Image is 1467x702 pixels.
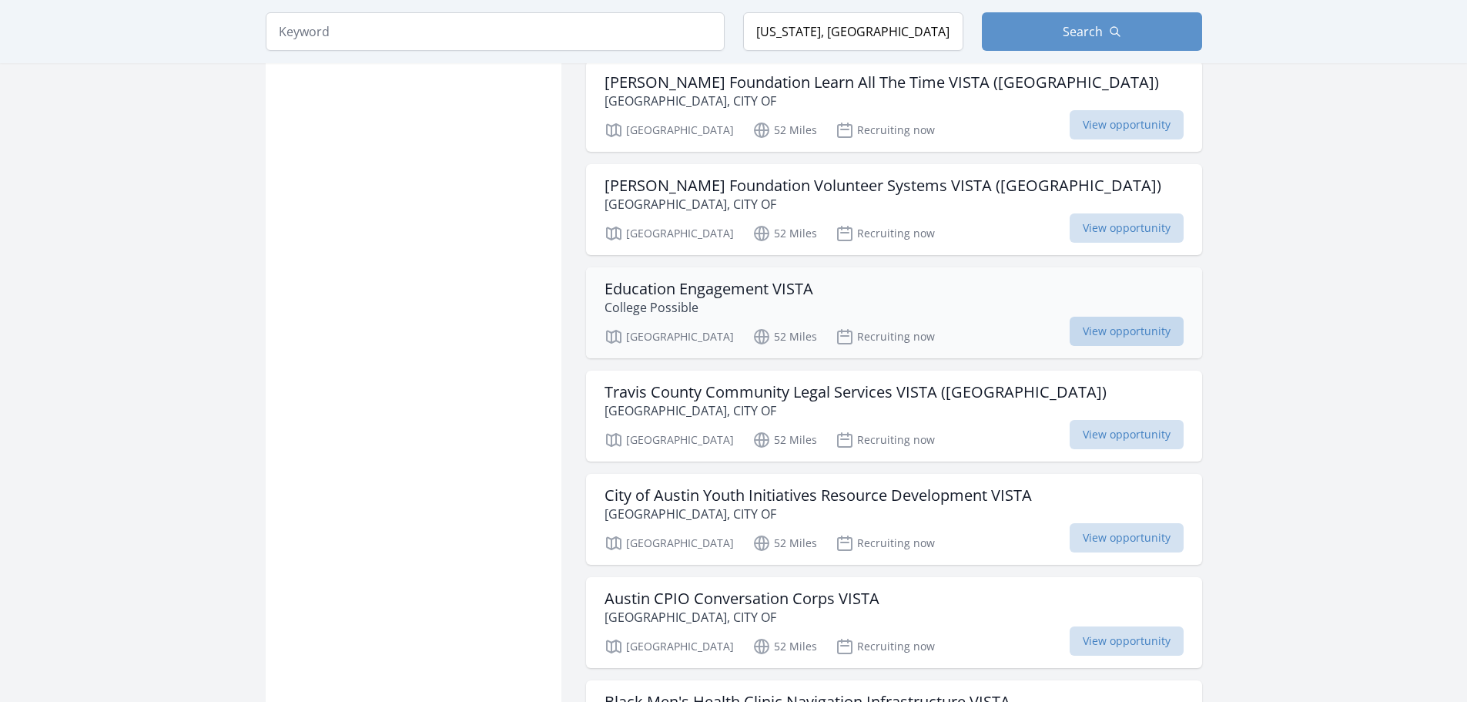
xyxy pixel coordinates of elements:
[1070,110,1184,139] span: View opportunity
[743,12,963,51] input: Location
[752,121,817,139] p: 52 Miles
[605,534,734,553] p: [GEOGRAPHIC_DATA]
[605,608,879,626] p: [GEOGRAPHIC_DATA], CITY OF
[605,224,734,243] p: [GEOGRAPHIC_DATA]
[586,577,1202,668] a: Austin CPIO Conversation Corps VISTA [GEOGRAPHIC_DATA], CITY OF [GEOGRAPHIC_DATA] 52 Miles Recrui...
[836,121,935,139] p: Recruiting now
[1070,420,1184,449] span: View opportunity
[605,176,1161,195] h3: [PERSON_NAME] Foundation Volunteer Systems VISTA ([GEOGRAPHIC_DATA])
[752,534,817,553] p: 52 Miles
[605,486,1032,505] h3: City of Austin Youth Initiatives Resource Development VISTA
[605,589,879,608] h3: Austin CPIO Conversation Corps VISTA
[836,327,935,346] p: Recruiting now
[605,298,813,317] p: College Possible
[605,92,1159,110] p: [GEOGRAPHIC_DATA], CITY OF
[1063,22,1103,41] span: Search
[1070,213,1184,243] span: View opportunity
[752,637,817,656] p: 52 Miles
[605,280,813,298] h3: Education Engagement VISTA
[605,73,1159,92] h3: [PERSON_NAME] Foundation Learn All The Time VISTA ([GEOGRAPHIC_DATA])
[586,474,1202,565] a: City of Austin Youth Initiatives Resource Development VISTA [GEOGRAPHIC_DATA], CITY OF [GEOGRAPHI...
[1070,523,1184,553] span: View opportunity
[836,224,935,243] p: Recruiting now
[752,224,817,243] p: 52 Miles
[586,61,1202,152] a: [PERSON_NAME] Foundation Learn All The Time VISTA ([GEOGRAPHIC_DATA]) [GEOGRAPHIC_DATA], CITY OF ...
[605,121,734,139] p: [GEOGRAPHIC_DATA]
[266,12,725,51] input: Keyword
[605,195,1161,213] p: [GEOGRAPHIC_DATA], CITY OF
[982,12,1202,51] button: Search
[605,431,734,449] p: [GEOGRAPHIC_DATA]
[752,327,817,346] p: 52 Miles
[1070,317,1184,346] span: View opportunity
[586,164,1202,255] a: [PERSON_NAME] Foundation Volunteer Systems VISTA ([GEOGRAPHIC_DATA]) [GEOGRAPHIC_DATA], CITY OF [...
[836,534,935,553] p: Recruiting now
[605,383,1107,401] h3: Travis County Community Legal Services VISTA ([GEOGRAPHIC_DATA])
[836,637,935,656] p: Recruiting now
[605,505,1032,523] p: [GEOGRAPHIC_DATA], CITY OF
[605,401,1107,420] p: [GEOGRAPHIC_DATA], CITY OF
[605,327,734,346] p: [GEOGRAPHIC_DATA]
[586,371,1202,462] a: Travis County Community Legal Services VISTA ([GEOGRAPHIC_DATA]) [GEOGRAPHIC_DATA], CITY OF [GEOG...
[605,637,734,656] p: [GEOGRAPHIC_DATA]
[1070,626,1184,656] span: View opportunity
[836,431,935,449] p: Recruiting now
[586,267,1202,358] a: Education Engagement VISTA College Possible [GEOGRAPHIC_DATA] 52 Miles Recruiting now View opport...
[752,431,817,449] p: 52 Miles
